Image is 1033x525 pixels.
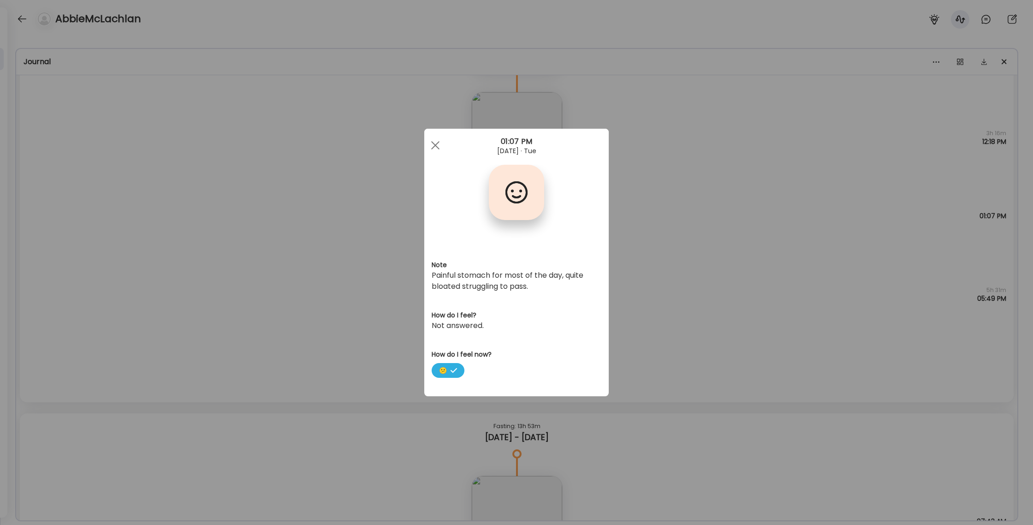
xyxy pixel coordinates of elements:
div: [DATE] · Tue [424,147,609,155]
h3: How do I feel? [432,310,601,320]
div: Not answered. [432,320,601,331]
div: 01:07 PM [424,136,609,147]
div: Painful stomach for most of the day, quite bloated struggling to pass. [432,270,601,292]
span: 😕 [432,363,464,378]
h3: Note [432,260,601,270]
h3: How do I feel now? [432,350,601,359]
